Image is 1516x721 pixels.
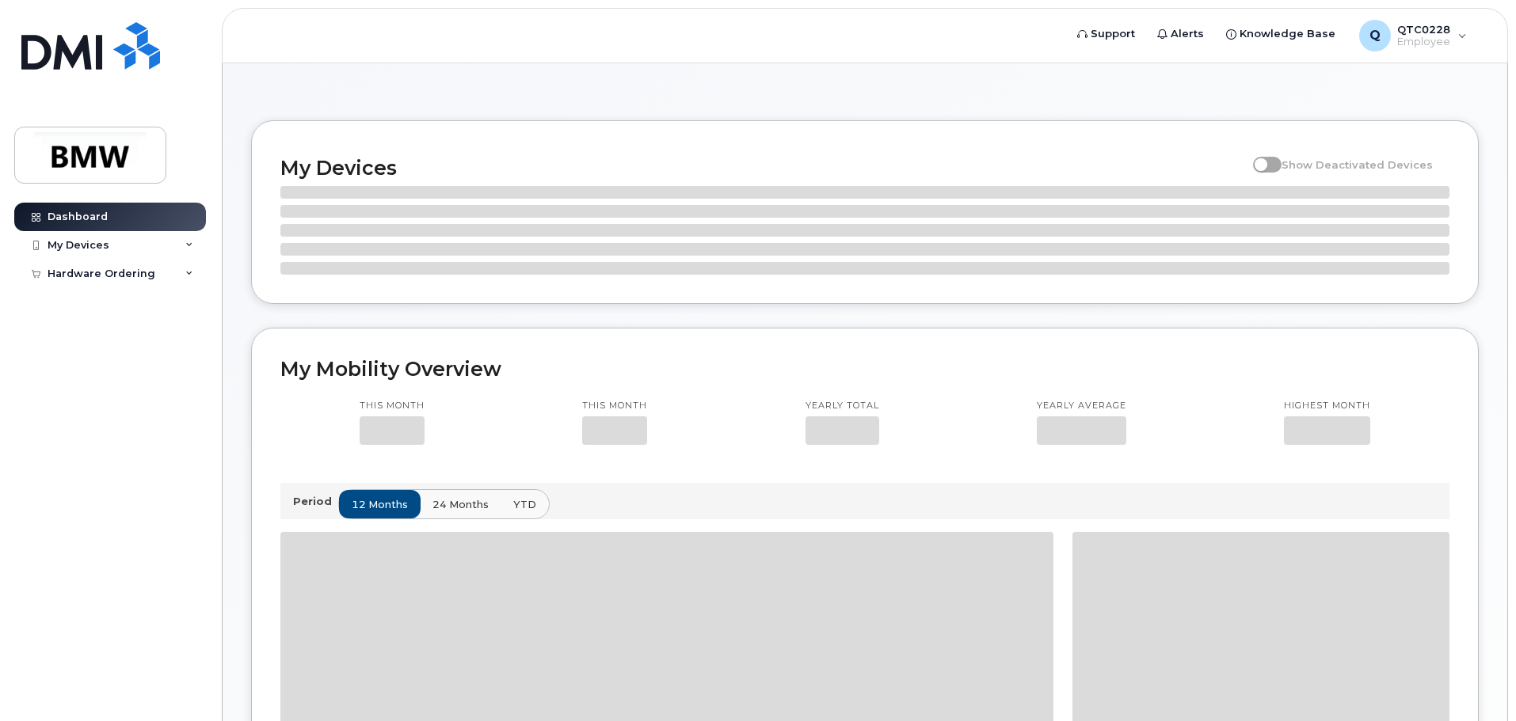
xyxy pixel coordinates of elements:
span: Show Deactivated Devices [1282,158,1433,171]
h2: My Mobility Overview [280,357,1449,381]
input: Show Deactivated Devices [1253,150,1266,162]
h2: My Devices [280,156,1245,180]
p: Yearly average [1037,400,1126,412]
span: YTD [513,497,536,512]
p: Yearly total [806,400,879,412]
p: This month [360,400,425,412]
p: This month [582,400,647,412]
p: Period [293,494,338,509]
span: 24 months [432,497,489,512]
p: Highest month [1284,400,1370,412]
